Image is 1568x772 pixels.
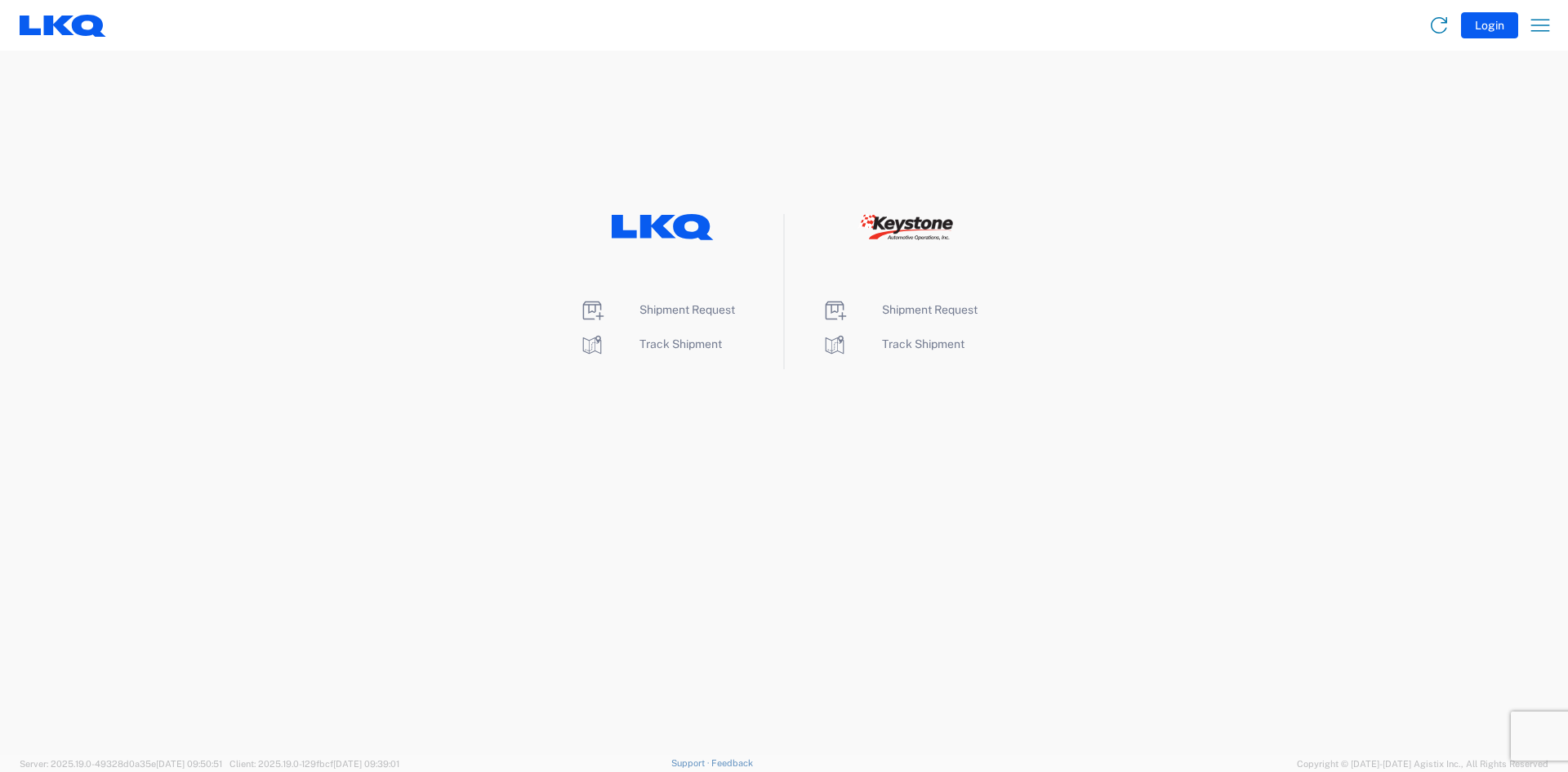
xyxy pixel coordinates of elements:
span: Copyright © [DATE]-[DATE] Agistix Inc., All Rights Reserved [1297,756,1548,771]
a: Track Shipment [579,337,722,350]
button: Login [1461,12,1518,38]
a: Track Shipment [822,337,964,350]
span: Shipment Request [639,303,735,316]
span: Track Shipment [882,337,964,350]
a: Shipment Request [822,303,978,316]
span: [DATE] 09:50:51 [156,759,222,769]
span: Server: 2025.19.0-49328d0a35e [20,759,222,769]
span: Track Shipment [639,337,722,350]
a: Support [671,758,712,768]
span: Shipment Request [882,303,978,316]
a: Shipment Request [579,303,735,316]
span: [DATE] 09:39:01 [333,759,399,769]
span: Client: 2025.19.0-129fbcf [229,759,399,769]
a: Feedback [711,758,753,768]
